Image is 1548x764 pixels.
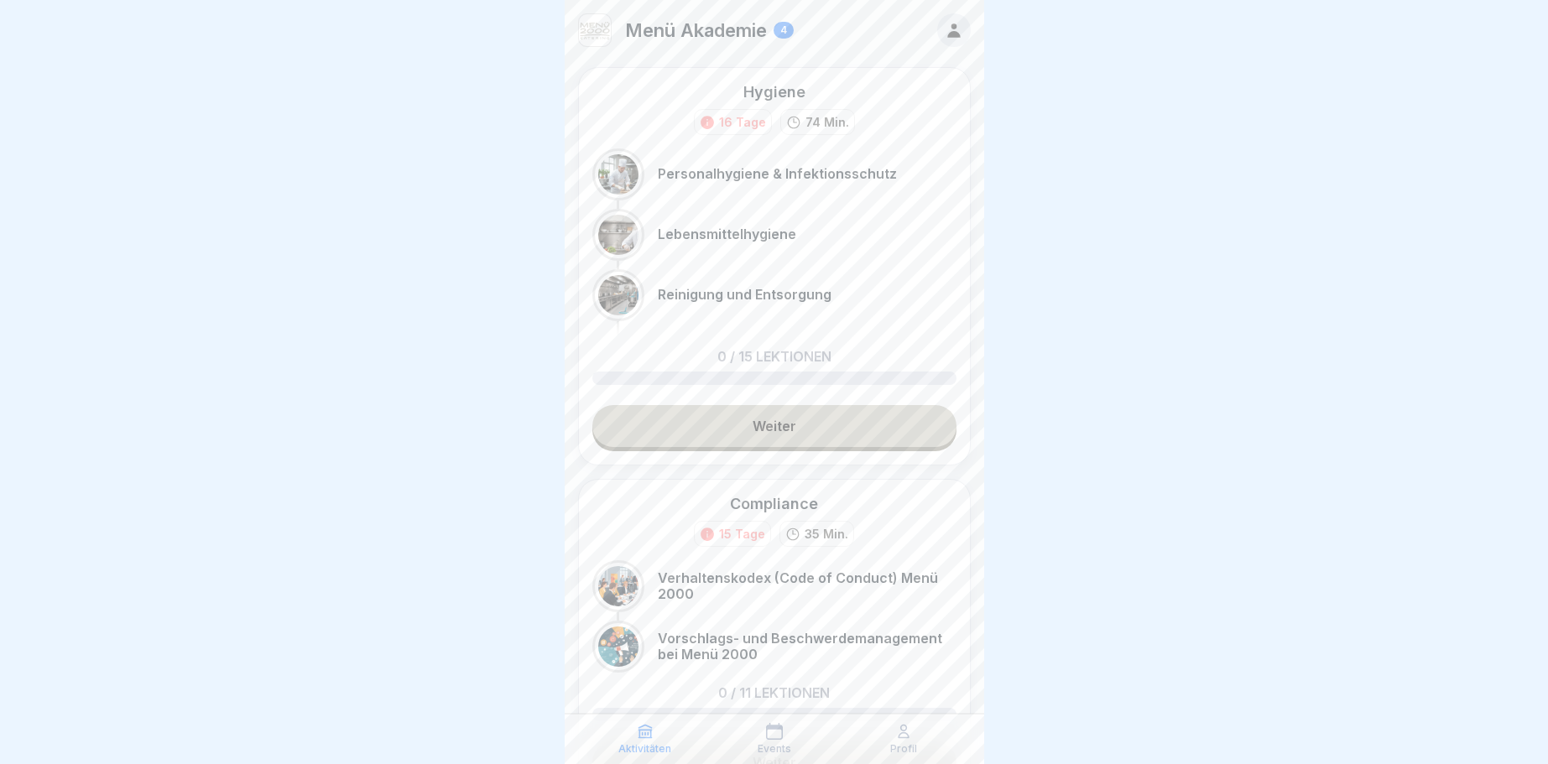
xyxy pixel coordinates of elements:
p: Personalhygiene & Infektionsschutz [658,166,897,182]
div: 4 [774,22,794,39]
p: 0 / 15 Lektionen [717,350,831,363]
img: v3gslzn6hrr8yse5yrk8o2yg.png [579,14,611,46]
p: Aktivitäten [618,743,671,755]
div: Compliance [730,493,818,514]
p: Profil [890,743,917,755]
div: Hygiene [743,81,805,102]
div: 16 Tage [719,113,766,131]
p: Vorschlags- und Beschwerdemanagement bei Menü 2000 [658,631,956,663]
p: Lebensmittelhygiene [658,226,796,242]
p: 74 Min. [805,113,849,131]
p: Events [758,743,791,755]
a: Weiter [592,405,956,447]
p: 0 / 11 Lektionen [718,686,830,699]
p: Reinigung und Entsorgung [658,287,831,303]
p: 35 Min. [805,525,848,543]
p: Verhaltenskodex (Code of Conduct) Menü 2000 [658,570,956,602]
div: 15 Tage [719,525,765,543]
p: Menü Akademie [625,19,767,41]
